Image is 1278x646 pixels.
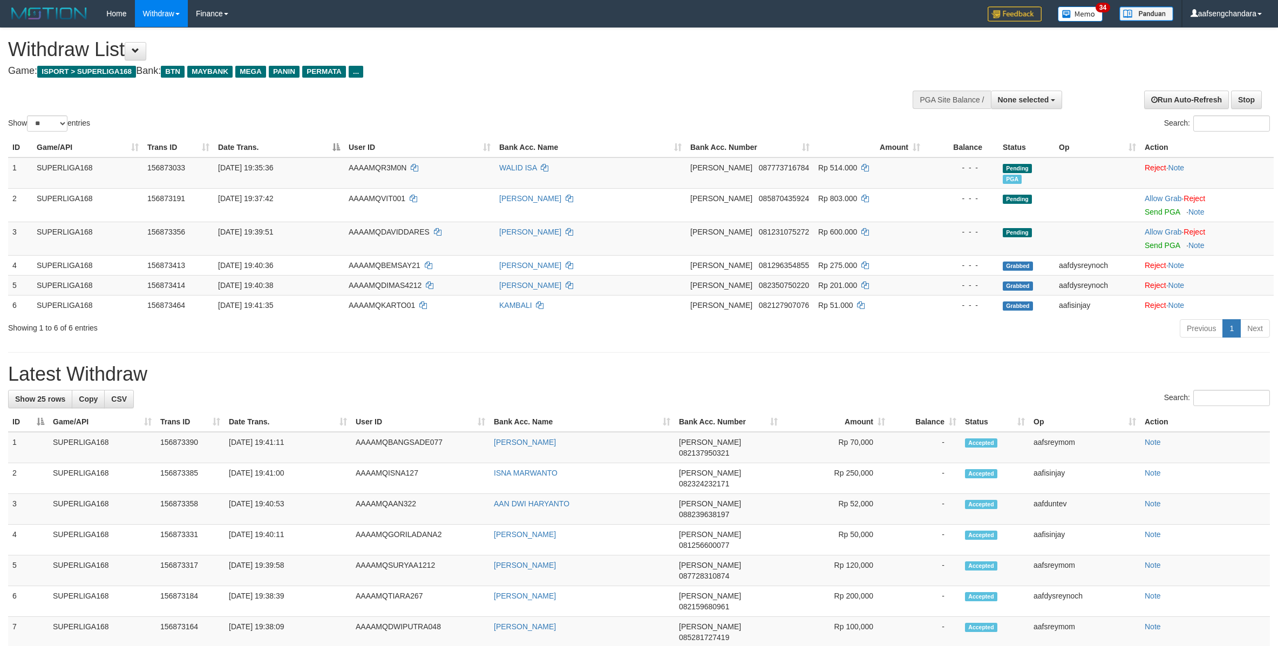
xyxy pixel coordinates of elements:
[998,95,1049,104] span: None selected
[690,163,752,172] span: [PERSON_NAME]
[1145,163,1166,172] a: Reject
[1003,301,1033,311] span: Grabbed
[8,275,32,295] td: 5
[818,194,857,203] span: Rp 803.000
[1029,586,1140,617] td: aafdysreynoch
[1168,301,1185,310] a: Note
[8,188,32,222] td: 2
[156,494,225,525] td: 156873358
[818,281,857,290] span: Rp 201.000
[147,301,185,310] span: 156873464
[1029,412,1140,432] th: Op: activate to sort column ascending
[156,525,225,555] td: 156873331
[156,463,225,494] td: 156873385
[8,39,841,60] h1: Withdraw List
[1145,438,1161,446] a: Note
[104,390,134,408] a: CSV
[147,194,185,203] span: 156873191
[8,432,49,463] td: 1
[759,261,809,270] span: Copy 081296354855 to clipboard
[8,318,525,333] div: Showing 1 to 6 of 6 entries
[1145,499,1161,508] a: Note
[991,91,1063,109] button: None selected
[1145,228,1181,236] a: Allow Grab
[349,66,363,78] span: ...
[690,281,752,290] span: [PERSON_NAME]
[494,499,569,508] a: AAN DWI HARYANTO
[1003,195,1032,204] span: Pending
[161,66,185,78] span: BTN
[499,261,561,270] a: [PERSON_NAME]
[1188,208,1205,216] a: Note
[929,226,994,237] div: - - -
[8,66,841,77] h4: Game: Bank:
[225,494,351,525] td: [DATE] 19:40:53
[49,463,156,494] td: SUPERLIGA168
[72,390,105,408] a: Copy
[913,91,990,109] div: PGA Site Balance /
[1145,301,1166,310] a: Reject
[1029,494,1140,525] td: aafduntev
[889,432,961,463] td: -
[1145,530,1161,539] a: Note
[235,66,266,78] span: MEGA
[147,261,185,270] span: 156873413
[32,157,143,189] td: SUPERLIGA168
[1140,157,1274,189] td: ·
[494,592,556,600] a: [PERSON_NAME]
[1096,3,1110,12] span: 34
[8,363,1270,385] h1: Latest Withdraw
[499,281,561,290] a: [PERSON_NAME]
[218,163,273,172] span: [DATE] 19:35:36
[499,194,561,203] a: [PERSON_NAME]
[1140,188,1274,222] td: ·
[1140,138,1274,157] th: Action
[690,301,752,310] span: [PERSON_NAME]
[495,138,686,157] th: Bank Acc. Name: activate to sort column ascending
[32,188,143,222] td: SUPERLIGA168
[818,301,853,310] span: Rp 51.000
[1193,115,1270,132] input: Search:
[351,463,490,494] td: AAAAMQISNA127
[679,479,729,488] span: Copy 082324232171 to clipboard
[214,138,344,157] th: Date Trans.: activate to sort column descending
[675,412,782,432] th: Bank Acc. Number: activate to sort column ascending
[679,449,729,457] span: Copy 082137950321 to clipboard
[929,300,994,311] div: - - -
[679,499,741,508] span: [PERSON_NAME]
[143,138,214,157] th: Trans ID: activate to sort column ascending
[1055,255,1140,275] td: aafdysreynoch
[1184,228,1205,236] a: Reject
[351,412,490,432] th: User ID: activate to sort column ascending
[156,555,225,586] td: 156873317
[218,281,273,290] span: [DATE] 19:40:38
[351,525,490,555] td: AAAAMQGORILADANA2
[1144,91,1229,109] a: Run Auto-Refresh
[302,66,346,78] span: PERMATA
[1145,561,1161,569] a: Note
[759,281,809,290] span: Copy 082350750220 to clipboard
[351,555,490,586] td: AAAAMQSURYAA1212
[349,261,420,270] span: AAAAMQBEMSAY21
[965,592,997,601] span: Accepted
[929,193,994,204] div: - - -
[1145,622,1161,631] a: Note
[889,586,961,617] td: -
[156,412,225,432] th: Trans ID: activate to sort column ascending
[965,531,997,540] span: Accepted
[690,194,752,203] span: [PERSON_NAME]
[147,281,185,290] span: 156873414
[759,163,809,172] span: Copy 087773716784 to clipboard
[782,494,889,525] td: Rp 52,000
[1029,463,1140,494] td: aafisinjay
[8,494,49,525] td: 3
[499,228,561,236] a: [PERSON_NAME]
[1055,275,1140,295] td: aafdysreynoch
[1164,115,1270,132] label: Search:
[1140,255,1274,275] td: ·
[965,561,997,571] span: Accepted
[782,525,889,555] td: Rp 50,000
[929,280,994,291] div: - - -
[889,412,961,432] th: Balance: activate to sort column ascending
[690,261,752,270] span: [PERSON_NAME]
